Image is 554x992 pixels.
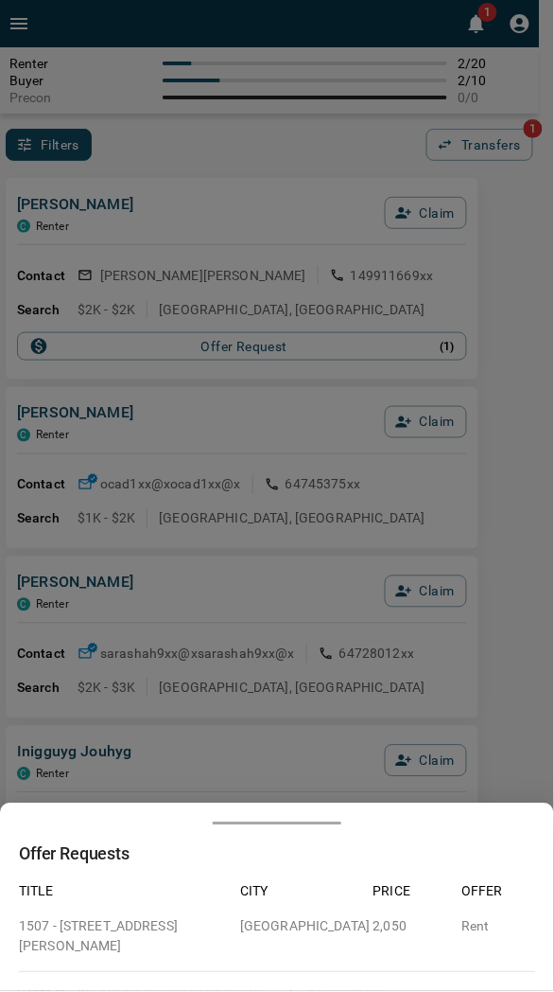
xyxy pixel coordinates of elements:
[373,917,447,937] p: 2,050
[19,844,535,865] h2: Offer Requests
[461,882,535,902] p: Offer
[373,882,447,902] p: Price
[240,882,358,902] p: City
[240,917,358,937] p: [GEOGRAPHIC_DATA]
[19,882,225,902] p: Title
[461,917,535,937] p: Rent
[19,917,225,957] p: 1507 - [STREET_ADDRESS][PERSON_NAME]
